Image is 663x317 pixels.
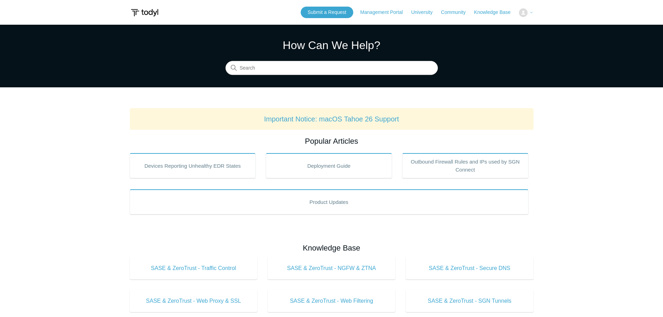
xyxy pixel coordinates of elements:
img: Todyl Support Center Help Center home page [130,6,159,19]
a: SASE & ZeroTrust - Traffic Control [130,257,258,279]
a: SASE & ZeroTrust - NGFW & ZTNA [268,257,395,279]
span: SASE & ZeroTrust - Web Proxy & SSL [140,297,247,305]
a: SASE & ZeroTrust - Web Proxy & SSL [130,290,258,312]
span: SASE & ZeroTrust - SGN Tunnels [416,297,523,305]
a: Submit a Request [301,7,353,18]
span: SASE & ZeroTrust - Traffic Control [140,264,247,272]
input: Search [226,61,438,75]
h2: Knowledge Base [130,242,534,254]
a: Knowledge Base [474,9,518,16]
h2: Popular Articles [130,135,534,147]
a: Product Updates [130,189,528,214]
a: Community [441,9,473,16]
a: University [411,9,439,16]
a: Deployment Guide [266,153,392,178]
span: SASE & ZeroTrust - Secure DNS [416,264,523,272]
a: SASE & ZeroTrust - SGN Tunnels [406,290,534,312]
a: SASE & ZeroTrust - Secure DNS [406,257,534,279]
a: SASE & ZeroTrust - Web Filtering [268,290,395,312]
a: Outbound Firewall Rules and IPs used by SGN Connect [402,153,528,178]
span: SASE & ZeroTrust - Web Filtering [278,297,385,305]
a: Important Notice: macOS Tahoe 26 Support [264,115,399,123]
a: Devices Reporting Unhealthy EDR States [130,153,256,178]
a: Management Portal [360,9,410,16]
span: SASE & ZeroTrust - NGFW & ZTNA [278,264,385,272]
h1: How Can We Help? [226,37,438,54]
